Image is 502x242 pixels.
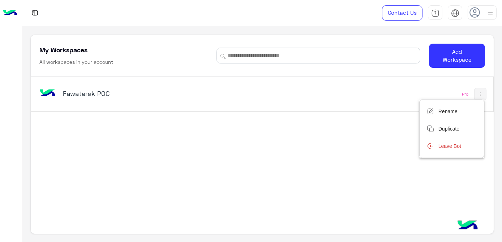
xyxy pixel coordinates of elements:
[455,213,480,238] img: hulul-logo.png
[422,103,481,120] a: Rename
[422,137,481,155] a: Leave Bot
[427,142,434,150] img: log-out
[427,125,434,132] img: duplicate
[422,120,481,137] a: Duplicate
[427,108,434,115] img: rename
[3,5,17,21] img: Logo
